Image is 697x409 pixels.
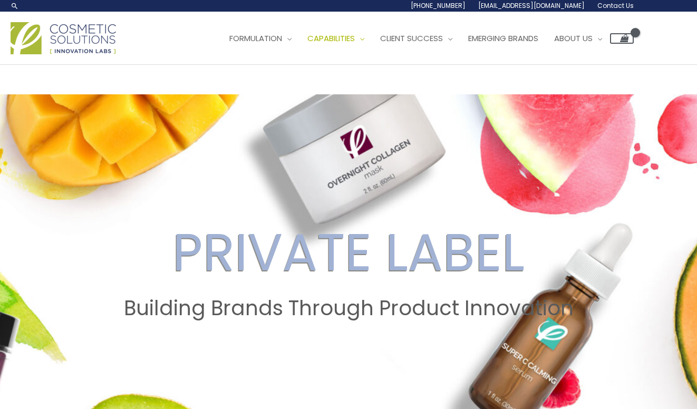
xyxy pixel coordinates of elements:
[372,23,460,54] a: Client Success
[411,1,466,10] span: [PHONE_NUMBER]
[229,33,282,44] span: Formulation
[214,23,634,54] nav: Site Navigation
[546,23,610,54] a: About Us
[299,23,372,54] a: Capabilities
[380,33,443,44] span: Client Success
[221,23,299,54] a: Formulation
[597,1,634,10] span: Contact Us
[610,33,634,44] a: View Shopping Cart, empty
[468,33,538,44] span: Emerging Brands
[11,22,116,54] img: Cosmetic Solutions Logo
[460,23,546,54] a: Emerging Brands
[10,296,687,320] h2: Building Brands Through Product Innovation
[554,33,593,44] span: About Us
[11,2,19,10] a: Search icon link
[307,33,355,44] span: Capabilities
[10,221,687,284] h2: PRIVATE LABEL
[478,1,585,10] span: [EMAIL_ADDRESS][DOMAIN_NAME]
